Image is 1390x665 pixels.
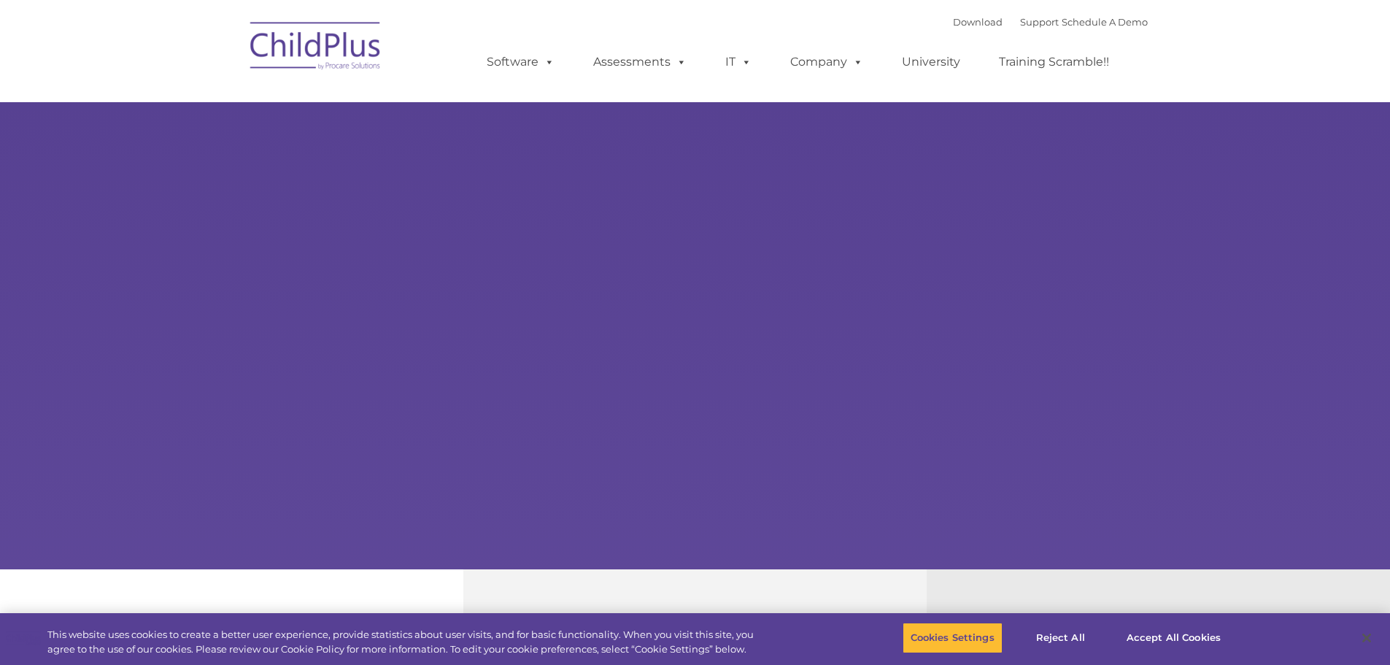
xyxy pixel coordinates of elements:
div: This website uses cookies to create a better user experience, provide statistics about user visit... [47,628,765,656]
a: Software [472,47,569,77]
a: Schedule A Demo [1062,16,1148,28]
img: ChildPlus by Procare Solutions [243,12,389,85]
button: Accept All Cookies [1119,623,1229,653]
button: Cookies Settings [903,623,1003,653]
a: Support [1020,16,1059,28]
font: | [953,16,1148,28]
a: Company [776,47,878,77]
button: Close [1351,622,1383,654]
a: University [887,47,975,77]
a: Download [953,16,1003,28]
a: Training Scramble!! [984,47,1124,77]
a: IT [711,47,766,77]
button: Reject All [1015,623,1106,653]
a: Assessments [579,47,701,77]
